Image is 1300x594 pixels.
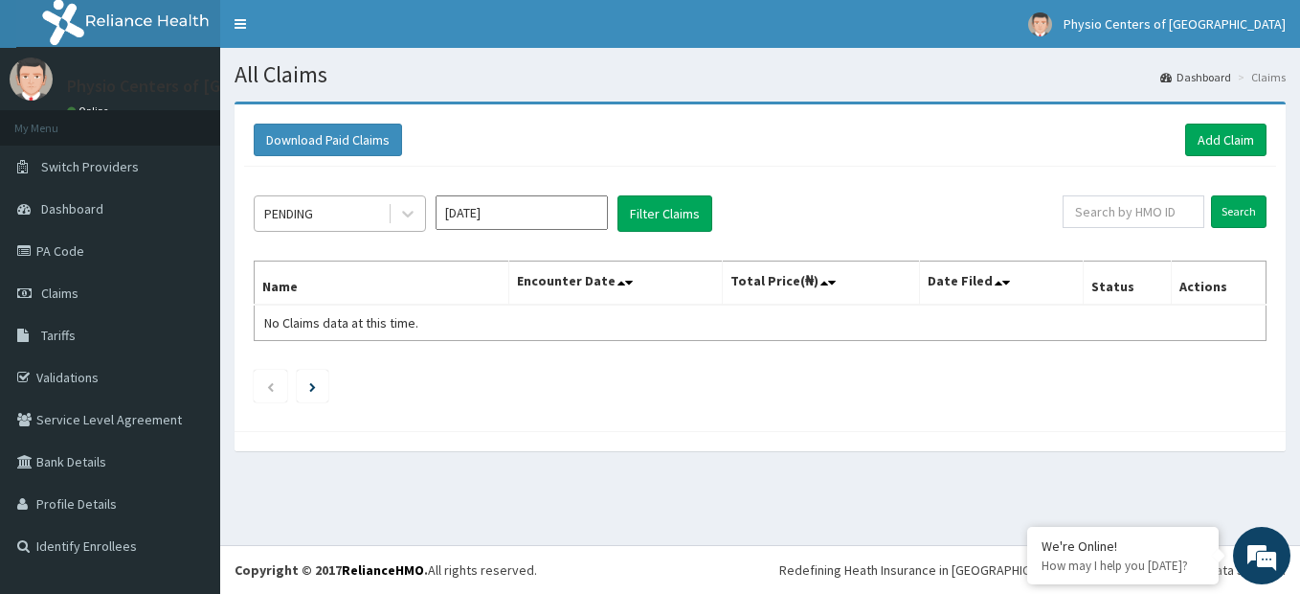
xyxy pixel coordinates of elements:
[10,57,53,101] img: User Image
[1042,558,1204,574] p: How may I help you today?
[264,314,418,331] span: No Claims data at this time.
[722,262,919,306] th: Total Price(₦)
[41,158,139,175] span: Switch Providers
[266,377,275,395] a: Previous page
[309,377,316,395] a: Next page
[1083,262,1171,306] th: Status
[254,124,402,156] button: Download Paid Claims
[509,262,723,306] th: Encounter Date
[1211,195,1266,228] input: Search
[255,262,509,306] th: Name
[617,195,712,232] button: Filter Claims
[920,262,1084,306] th: Date Filed
[41,327,76,344] span: Tariffs
[436,195,608,230] input: Select Month and Year
[1160,69,1231,85] a: Dashboard
[1064,15,1286,33] span: Physio Centers of [GEOGRAPHIC_DATA]
[235,561,428,579] strong: Copyright © 2017 .
[1028,12,1052,36] img: User Image
[1042,537,1204,555] div: We're Online!
[41,285,78,302] span: Claims
[1233,69,1286,85] li: Claims
[342,561,424,579] a: RelianceHMO
[67,78,361,95] p: Physio Centers of [GEOGRAPHIC_DATA]
[779,560,1286,580] div: Redefining Heath Insurance in [GEOGRAPHIC_DATA] using Telemedicine and Data Science!
[235,62,1286,87] h1: All Claims
[41,200,103,217] span: Dashboard
[1063,195,1204,228] input: Search by HMO ID
[1171,262,1266,306] th: Actions
[220,545,1300,594] footer: All rights reserved.
[1185,124,1266,156] a: Add Claim
[67,104,113,118] a: Online
[264,204,313,223] div: PENDING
